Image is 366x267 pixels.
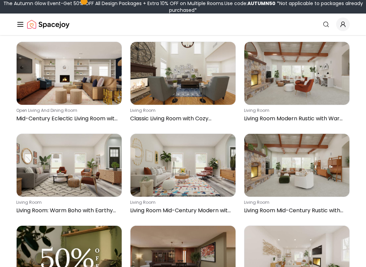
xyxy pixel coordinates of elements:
a: Mid-Century Eclectic Living Room with Boho Flairopen living and dining roomMid-Century Eclectic L... [16,42,122,125]
img: Mid-Century Eclectic Living Room with Boho Flair [17,42,122,105]
p: Living Room Mid-Century Rustic with Fireplace [244,207,347,215]
img: Living Room Mid-Century Modern with Moroccan Touches [130,134,236,197]
p: living room [130,200,233,205]
a: Spacejoy [27,18,69,31]
p: open living and dining room [16,108,119,113]
img: Classic Living Room with Cozy Fireplace Decor [130,42,236,105]
img: Living Room Mid-Century Rustic with Fireplace [244,134,349,197]
a: Living Room Mid-Century Rustic with Fireplaceliving roomLiving Room Mid-Century Rustic with Firep... [244,133,350,217]
a: Living Room Modern Rustic with Warm Fireplaceliving roomLiving Room Modern Rustic with Warm Firep... [244,42,350,125]
img: Living Room Modern Rustic with Warm Fireplace [244,42,349,105]
a: Living Room Mid-Century Modern with Moroccan Touchesliving roomLiving Room Mid-Century Modern wit... [130,133,236,217]
p: living room [244,200,347,205]
p: living room [130,108,233,113]
p: living room [16,200,119,205]
p: Living Room: Warm Boho with Earthy Accents [16,207,119,215]
p: living room [244,108,347,113]
img: Spacejoy Logo [27,18,69,31]
p: Classic Living Room with Cozy Fireplace Decor [130,115,233,123]
a: Classic Living Room with Cozy Fireplace Decorliving roomClassic Living Room with Cozy Fireplace D... [130,42,236,125]
p: Mid-Century Eclectic Living Room with Boho Flair [16,115,119,123]
p: Living Room Mid-Century Modern with Moroccan Touches [130,207,233,215]
nav: Global [16,14,350,35]
p: Living Room Modern Rustic with Warm Fireplace [244,115,347,123]
a: Living Room: Warm Boho with Earthy Accentsliving roomLiving Room: Warm Boho with Earthy Accents [16,133,122,217]
img: Living Room: Warm Boho with Earthy Accents [17,134,122,197]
